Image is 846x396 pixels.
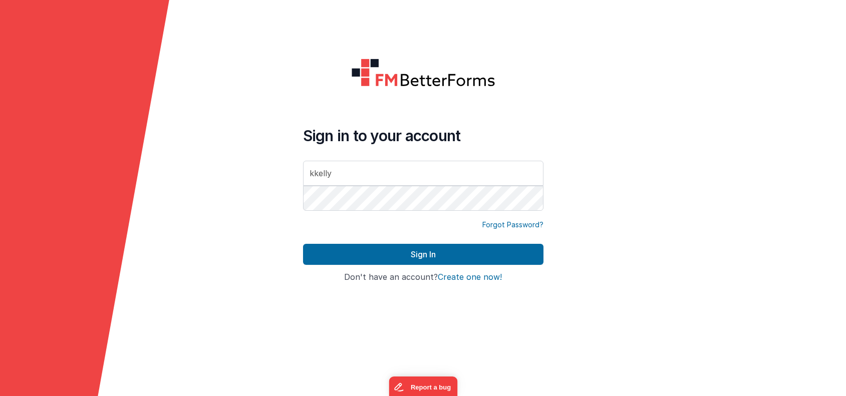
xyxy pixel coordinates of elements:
button: Sign In [303,244,543,265]
a: Forgot Password? [482,220,543,230]
h4: Sign in to your account [303,127,543,145]
input: Email Address [303,161,543,186]
h4: Don't have an account? [303,273,543,282]
button: Create one now! [438,273,502,282]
